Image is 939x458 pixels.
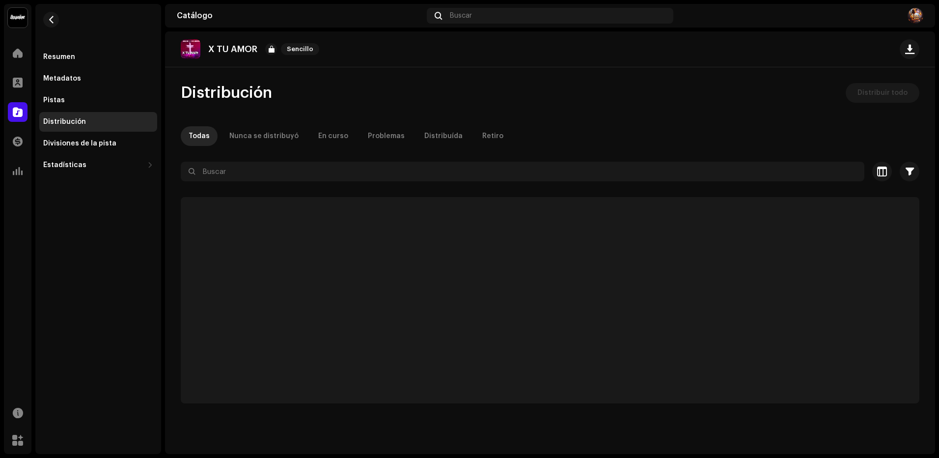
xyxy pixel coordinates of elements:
[181,162,864,181] input: Buscar
[424,126,463,146] div: Distribuída
[43,161,86,169] div: Estadísticas
[39,69,157,88] re-m-nav-item: Metadatos
[39,155,157,175] re-m-nav-dropdown: Estadísticas
[43,53,75,61] div: Resumen
[857,83,908,103] span: Distribuir todo
[318,126,348,146] div: En curso
[43,75,81,83] div: Metadatos
[208,44,257,55] p: X TU AMOR
[181,83,272,103] span: Distribución
[482,126,503,146] div: Retiro
[846,83,919,103] button: Distribuir todo
[908,8,923,24] img: 3296c135-750e-465b-85d3-29d23e6ee6b5
[39,47,157,67] re-m-nav-item: Resumen
[368,126,405,146] div: Problemas
[43,96,65,104] div: Pistas
[281,43,319,55] span: Sencillo
[39,134,157,153] re-m-nav-item: Divisiones de la pista
[181,39,200,59] img: 793b947c-3225-4a41-a4bd-e00977ca7bc1
[450,12,472,20] span: Buscar
[177,12,423,20] div: Catálogo
[189,126,210,146] div: Todas
[43,118,86,126] div: Distribución
[43,140,116,147] div: Divisiones de la pista
[229,126,299,146] div: Nunca se distribuyó
[39,112,157,132] re-m-nav-item: Distribución
[39,90,157,110] re-m-nav-item: Pistas
[8,8,28,28] img: 10370c6a-d0e2-4592-b8a2-38f444b0ca44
